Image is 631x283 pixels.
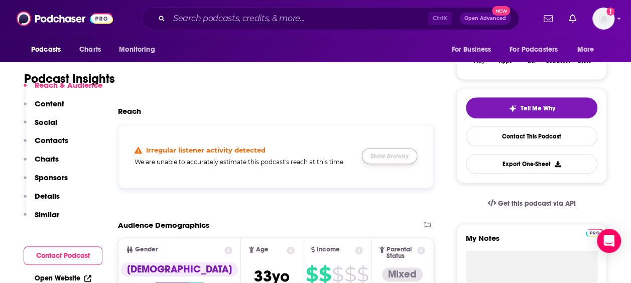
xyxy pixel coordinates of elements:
p: Reach & Audience [35,80,102,90]
span: $ [332,266,343,282]
span: For Business [451,43,491,57]
img: Podchaser Pro [586,229,603,237]
button: Show profile menu [592,8,614,30]
span: Ctrl K [428,12,452,25]
a: Contact This Podcast [466,126,597,146]
p: Charts [35,154,59,164]
div: Search podcasts, credits, & more... [142,7,519,30]
p: Details [35,191,60,201]
button: Contact Podcast [24,246,102,265]
a: Open Website [35,274,91,282]
h2: Reach [118,106,141,116]
a: Charts [73,40,107,59]
span: More [577,43,594,57]
button: tell me why sparkleTell Me Why [466,97,597,118]
button: Reach & Audience [24,80,102,99]
p: Contacts [35,135,68,145]
span: Parental Status [387,246,416,259]
a: Show notifications dropdown [540,10,557,27]
a: Get this podcast via API [479,191,584,216]
p: Sponsors [35,173,68,182]
button: open menu [112,40,168,59]
span: Tell Me Why [521,104,555,112]
span: $ [306,266,318,282]
button: open menu [444,40,503,59]
div: [DEMOGRAPHIC_DATA] [121,262,238,276]
h5: We are unable to accurately estimate this podcast's reach at this time. [135,158,354,166]
h1: Podcast Insights [24,71,115,86]
button: Charts [24,154,59,173]
span: $ [344,266,356,282]
button: open menu [570,40,607,59]
input: Search podcasts, credits, & more... [169,11,428,27]
span: Monitoring [119,43,155,57]
span: Podcasts [31,43,61,57]
button: Details [24,191,60,210]
span: New [492,6,510,16]
span: Open Advanced [464,16,506,21]
span: $ [319,266,331,282]
span: Charts [79,43,101,57]
button: Social [24,117,57,136]
img: User Profile [592,8,614,30]
a: Show notifications dropdown [565,10,580,27]
button: Similar [24,210,59,228]
img: Podchaser - Follow, Share and Rate Podcasts [17,9,113,28]
span: Income [317,246,340,253]
p: Content [35,99,64,108]
svg: Add a profile image [606,8,614,16]
button: Content [24,99,64,117]
span: Get this podcast via API [498,199,576,208]
p: Similar [35,210,59,219]
p: Social [35,117,57,127]
span: Gender [135,246,158,253]
button: Export One-Sheet [466,154,597,174]
img: tell me why sparkle [509,104,517,112]
button: Open AdvancedNew [460,13,511,25]
div: Open Intercom Messenger [597,229,621,253]
div: Mixed [382,267,423,281]
a: Pro website [586,227,603,237]
button: open menu [503,40,572,59]
button: Contacts [24,135,68,154]
span: Logged in as molly.burgoyne [592,8,614,30]
h4: Irregular listener activity detected [146,146,266,154]
span: $ [357,266,368,282]
button: Show Anyway [362,148,417,164]
h2: Audience Demographics [118,220,209,230]
button: Sponsors [24,173,68,191]
span: Age [256,246,269,253]
label: My Notes [466,233,597,251]
button: open menu [24,40,74,59]
span: For Podcasters [510,43,558,57]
